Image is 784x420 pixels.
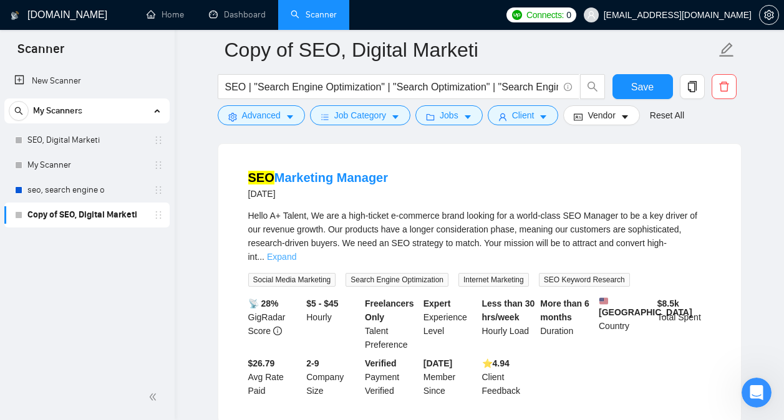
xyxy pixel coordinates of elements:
[512,108,535,122] span: Client
[71,56,106,69] div: • [DATE]
[74,102,109,115] div: • [DATE]
[218,105,305,125] button: settingAdvancedcaret-down
[14,274,39,299] img: Profile image for Mariia
[83,305,166,355] button: Messages
[631,79,654,95] span: Save
[27,203,146,227] a: Copy of SEO, Digital Marketi
[512,10,522,20] img: upwork-logo.png
[321,112,329,122] span: bars
[540,298,589,322] b: More than 6 months
[246,356,304,398] div: Avg Rate Paid
[581,81,604,92] span: search
[148,391,161,403] span: double-left
[9,107,28,115] span: search
[228,112,237,122] span: setting
[680,81,704,92] span: copy
[599,297,608,305] img: 🇺🇸
[480,356,538,398] div: Client Feedback
[219,5,241,27] div: Close
[27,178,146,203] a: seo, search engine o
[11,6,19,26] img: logo
[225,34,716,65] input: Scanner name...
[92,6,160,27] h1: Messages
[167,305,249,355] button: Help
[334,108,386,122] span: Job Category
[273,327,282,335] span: info-circle
[304,356,362,398] div: Company Size
[423,298,451,308] b: Expert
[563,105,639,125] button: idcardVendorcaret-down
[225,79,558,95] input: Search Freelance Jobs...
[9,101,29,121] button: search
[44,56,69,69] div: Sofiia
[719,42,735,58] span: edit
[566,8,571,22] span: 0
[365,298,414,322] b: Freelancers Only
[680,74,705,99] button: copy
[248,171,274,184] mark: SEO
[480,297,538,351] div: Hourly Load
[539,273,630,287] span: SEO Keyword Research
[458,273,529,287] span: Internet Marketing
[423,358,452,368] b: [DATE]
[44,136,146,146] span: Rate your conversation
[153,185,163,195] span: holder
[304,297,362,351] div: Hourly
[267,252,296,262] a: Expand
[248,186,389,201] div: [DATE]
[742,378,772,408] iframe: Intercom live chat
[498,112,507,122] span: user
[248,209,711,264] div: Hello A+ Talent, We are a high-ticket e-commerce brand looking for a world-class SEO Manager to b...
[44,148,69,161] div: Sofiia
[463,112,472,122] span: caret-down
[153,160,163,170] span: holder
[712,81,736,92] span: delete
[4,69,170,93] li: New Scanner
[538,297,596,351] div: Duration
[18,183,33,198] img: Dima avatar
[33,98,82,123] span: My Scanners
[14,136,39,161] img: Profile image for Sofiia
[248,358,275,368] b: $26.79
[391,112,400,122] span: caret-down
[29,336,54,345] span: Home
[198,336,218,345] span: Help
[599,297,692,317] b: [GEOGRAPHIC_DATA]
[248,298,279,308] b: 📡 28%
[362,297,421,351] div: Talent Preference
[291,9,337,20] a: searchScanner
[74,287,109,300] div: • [DATE]
[712,74,737,99] button: delete
[41,194,114,208] div: [DOMAIN_NAME]
[153,210,163,220] span: holder
[526,8,564,22] span: Connects:
[421,356,480,398] div: Member Since
[71,148,106,161] div: • [DATE]
[415,105,483,125] button: folderJobscaret-down
[44,241,71,254] div: Mariia
[362,356,421,398] div: Payment Verified
[580,74,605,99] button: search
[153,135,163,145] span: holder
[612,74,673,99] button: Save
[655,297,714,351] div: Total Spent
[306,298,338,308] b: $5 - $45
[4,98,170,227] li: My Scanners
[588,108,615,122] span: Vendor
[27,153,146,178] a: My Scanner
[426,112,435,122] span: folder
[650,108,684,122] a: Reset All
[440,108,458,122] span: Jobs
[574,112,583,122] span: idcard
[12,193,27,208] img: Viktor avatar
[14,69,160,93] a: New Scanner
[44,102,71,115] div: Mariia
[657,298,679,308] b: $ 8.5k
[246,297,304,351] div: GigRadar Score
[209,9,266,20] a: dashboardDashboard
[564,83,572,91] span: info-circle
[306,358,319,368] b: 2-9
[760,10,778,20] span: setting
[14,44,39,69] img: Profile image for Sofiia
[488,105,559,125] button: userClientcaret-down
